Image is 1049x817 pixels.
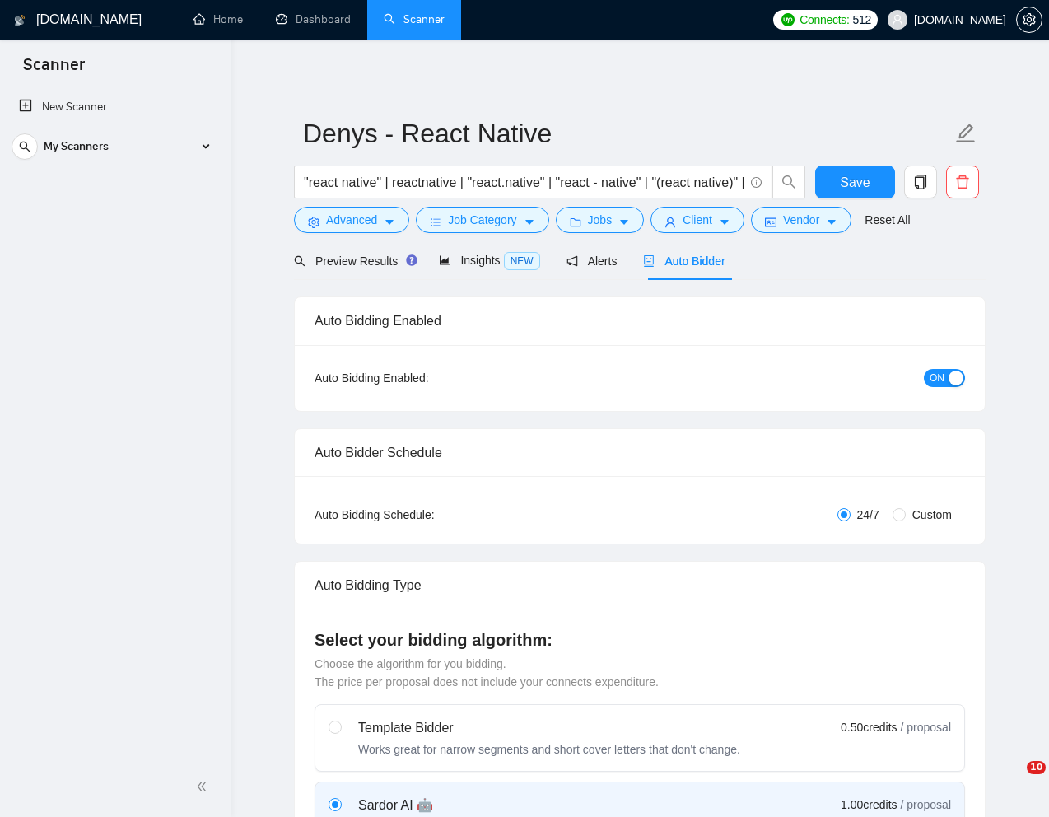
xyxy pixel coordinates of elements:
[12,133,38,160] button: search
[556,207,645,233] button: folderJobscaret-down
[892,14,903,26] span: user
[416,207,548,233] button: barsJob Categorycaret-down
[993,761,1033,801] iframe: Intercom live chat
[1027,761,1046,774] span: 10
[504,252,540,270] span: NEW
[315,562,965,609] div: Auto Bidding Type
[905,175,936,189] span: copy
[618,216,630,228] span: caret-down
[14,7,26,34] img: logo
[865,211,910,229] a: Reset All
[524,216,535,228] span: caret-down
[315,628,965,651] h4: Select your bidding algorithm:
[840,172,870,193] span: Save
[751,177,762,188] span: info-circle
[643,254,725,268] span: Auto Bidder
[955,123,977,144] span: edit
[315,506,531,524] div: Auto Bidding Schedule:
[294,254,413,268] span: Preview Results
[751,207,851,233] button: idcardVendorcaret-down
[315,657,659,689] span: Choose the algorithm for you bidding. The price per proposal does not include your connects expen...
[683,211,712,229] span: Client
[930,369,944,387] span: ON
[19,91,211,124] a: New Scanner
[439,254,450,266] span: area-chart
[781,13,795,26] img: upwork-logo.png
[815,166,895,198] button: Save
[566,254,618,268] span: Alerts
[315,369,531,387] div: Auto Bidding Enabled:
[6,91,224,124] li: New Scanner
[304,172,744,193] input: Search Freelance Jobs...
[570,216,581,228] span: folder
[326,211,377,229] span: Advanced
[901,796,951,813] span: / proposal
[1016,7,1042,33] button: setting
[448,211,516,229] span: Job Category
[439,254,539,267] span: Insights
[772,166,805,198] button: search
[719,216,730,228] span: caret-down
[1017,13,1042,26] span: setting
[853,11,871,29] span: 512
[193,12,243,26] a: homeHome
[315,297,965,344] div: Auto Bidding Enabled
[44,130,109,163] span: My Scanners
[904,166,937,198] button: copy
[1016,13,1042,26] a: setting
[901,719,951,735] span: / proposal
[826,216,837,228] span: caret-down
[946,166,979,198] button: delete
[800,11,849,29] span: Connects:
[12,141,37,152] span: search
[358,718,740,738] div: Template Bidder
[294,255,305,267] span: search
[294,207,409,233] button: settingAdvancedcaret-down
[643,255,655,267] span: robot
[650,207,744,233] button: userClientcaret-down
[588,211,613,229] span: Jobs
[358,741,740,758] div: Works great for narrow segments and short cover letters that don't change.
[358,796,615,815] div: Sardor AI 🤖
[773,175,804,189] span: search
[430,216,441,228] span: bars
[947,175,978,189] span: delete
[303,113,952,154] input: Scanner name...
[841,796,897,814] span: 1.00 credits
[6,130,224,170] li: My Scanners
[851,506,886,524] span: 24/7
[315,429,965,476] div: Auto Bidder Schedule
[404,253,419,268] div: Tooltip anchor
[384,216,395,228] span: caret-down
[308,216,319,228] span: setting
[384,12,445,26] a: searchScanner
[566,255,578,267] span: notification
[841,718,897,736] span: 0.50 credits
[765,216,776,228] span: idcard
[783,211,819,229] span: Vendor
[664,216,676,228] span: user
[196,778,212,795] span: double-left
[276,12,351,26] a: dashboardDashboard
[906,506,958,524] span: Custom
[10,53,98,87] span: Scanner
